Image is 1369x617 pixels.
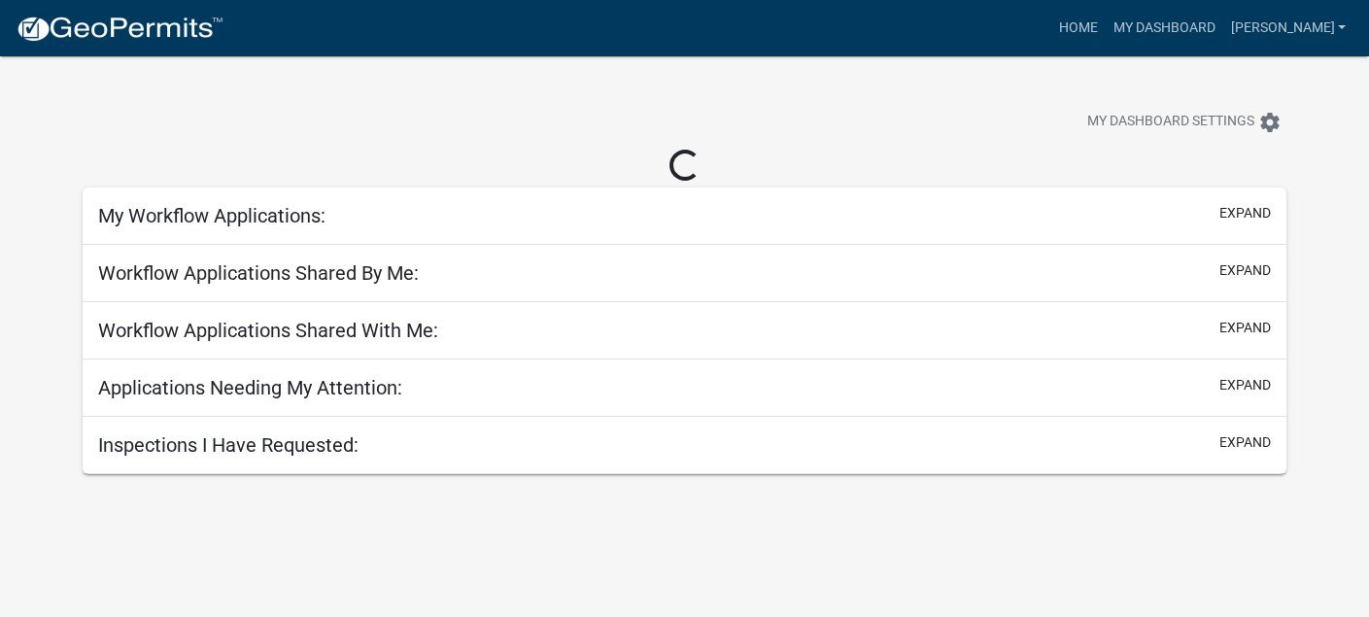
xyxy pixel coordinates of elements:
h5: Workflow Applications Shared By Me: [98,261,419,285]
h5: Applications Needing My Attention: [98,376,402,399]
button: expand [1219,260,1271,281]
a: Home [1050,10,1105,47]
h5: Workflow Applications Shared With Me: [98,319,438,342]
button: expand [1219,203,1271,223]
button: expand [1219,318,1271,338]
span: My Dashboard Settings [1087,111,1254,134]
button: expand [1219,375,1271,395]
a: [PERSON_NAME] [1222,10,1353,47]
button: My Dashboard Settingssettings [1072,103,1297,141]
i: settings [1258,111,1282,134]
a: My Dashboard [1105,10,1222,47]
button: expand [1219,432,1271,453]
h5: Inspections I Have Requested: [98,433,359,457]
h5: My Workflow Applications: [98,204,325,227]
